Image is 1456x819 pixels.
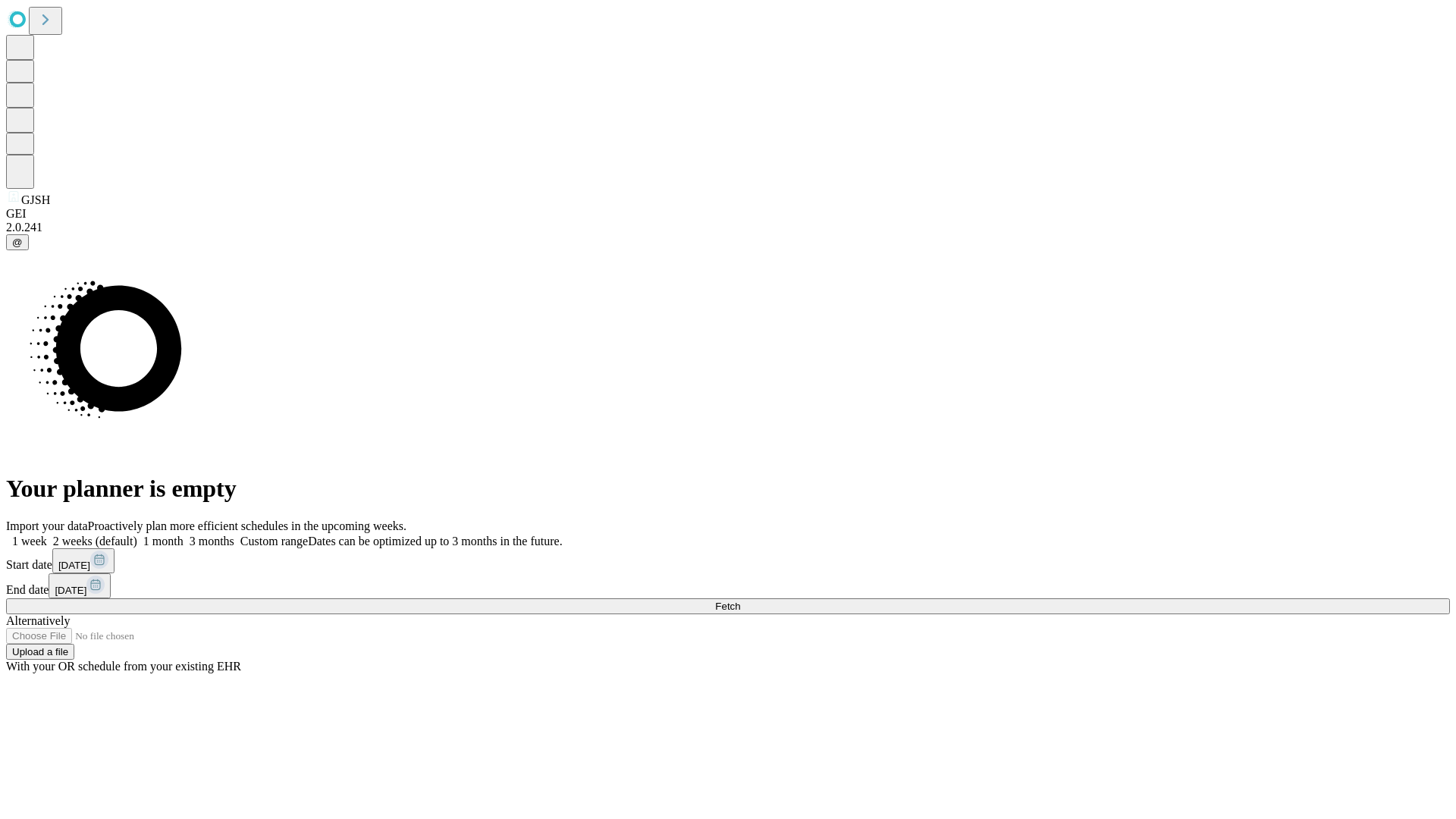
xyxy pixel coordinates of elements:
div: 2.0.241 [6,221,1450,234]
span: Alternatively [6,614,70,627]
button: @ [6,234,29,250]
div: Start date [6,548,1450,573]
span: [DATE] [58,560,90,571]
span: Dates can be optimized up to 3 months in the future. [308,535,562,548]
span: 1 week [12,535,47,548]
button: Upload a file [6,644,74,660]
span: @ [12,237,23,248]
span: Custom range [240,535,308,548]
span: Fetch [715,601,740,612]
span: With your OR schedule from your existing EHR [6,660,241,673]
div: End date [6,573,1450,598]
div: GEI [6,207,1450,221]
span: 3 months [190,535,234,548]
button: Fetch [6,598,1450,614]
button: [DATE] [49,573,111,598]
h1: Your planner is empty [6,475,1450,503]
span: Proactively plan more efficient schedules in the upcoming weeks. [88,519,406,532]
span: GJSH [21,193,50,206]
span: 2 weeks (default) [53,535,137,548]
span: Import your data [6,519,88,532]
button: [DATE] [52,548,115,573]
span: [DATE] [55,585,86,596]
span: 1 month [143,535,184,548]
